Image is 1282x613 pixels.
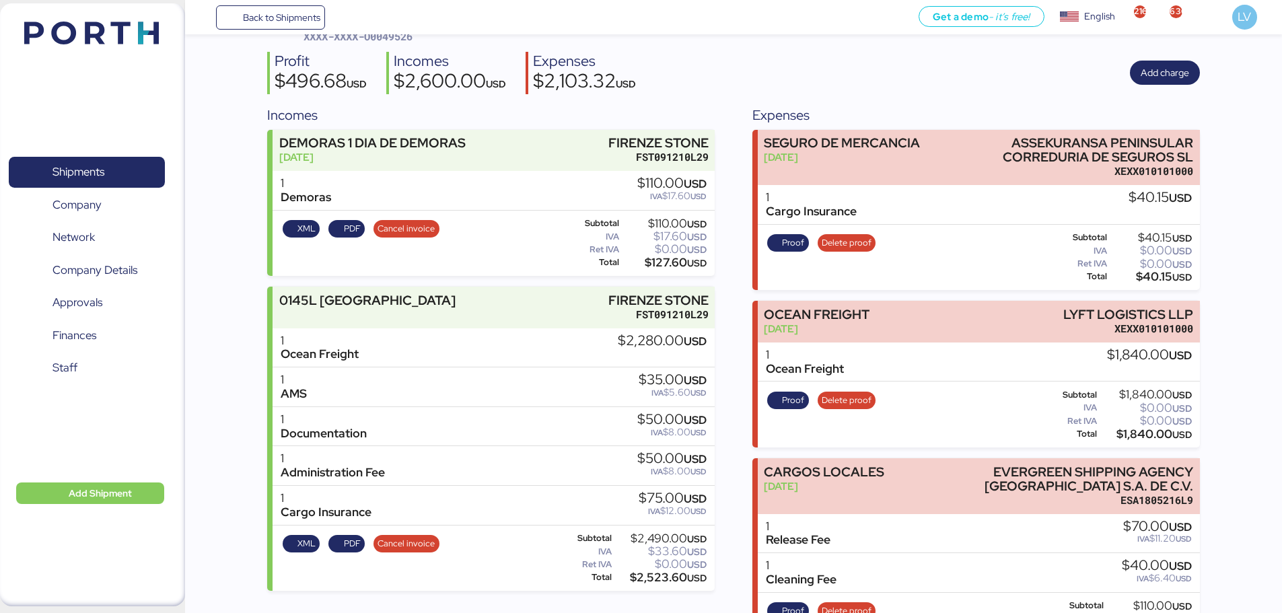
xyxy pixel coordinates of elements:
span: USD [687,572,707,584]
div: $8.00 [637,466,707,476]
div: $33.60 [614,546,707,556]
span: XXXX-XXXX-O0049526 [304,30,413,43]
div: FST091210L29 [608,308,709,322]
div: Subtotal [561,534,612,543]
span: Proof [782,236,804,250]
div: $1,840.00 [1107,348,1192,363]
span: USD [687,231,707,243]
a: Company [9,189,165,220]
a: Finances [9,320,165,351]
button: Proof [767,392,809,409]
div: English [1084,9,1115,24]
div: $2,103.32 [533,71,636,94]
span: Company [52,195,102,215]
button: PDF [328,535,365,552]
div: $50.00 [637,452,707,466]
div: $1,840.00 [1100,429,1192,439]
div: 0145L [GEOGRAPHIC_DATA] [279,293,456,308]
span: IVA [1137,534,1149,544]
div: [DATE] [764,322,869,336]
span: Network [52,227,95,247]
div: IVA [1046,246,1107,256]
div: IVA [561,232,619,242]
span: USD [687,244,707,256]
span: USD [684,452,707,466]
div: Total [561,573,612,582]
span: USD [1172,415,1192,427]
button: Cancel invoice [373,220,439,238]
div: 1 [281,334,359,348]
div: DEMORAS 1 DIA DE DEMORAS [279,136,466,150]
div: $6.40 [1122,573,1192,583]
div: $35.00 [639,373,707,388]
div: CARGOS LOCALES [764,465,884,479]
a: Network [9,222,165,253]
div: $110.00 [1106,601,1192,611]
span: USD [1172,600,1192,612]
a: Staff [9,353,165,384]
div: Ocean Freight [766,362,844,376]
div: Ret IVA [561,560,612,569]
span: USD [1176,534,1192,544]
div: Cleaning Fee [766,573,836,587]
button: XML [283,220,320,238]
div: $0.00 [614,559,707,569]
span: Add Shipment [69,485,132,501]
span: USD [690,388,707,398]
div: $11.20 [1123,534,1192,544]
span: USD [1169,190,1192,205]
div: Ret IVA [1046,417,1098,426]
span: USD [1169,558,1192,573]
div: Total [561,258,619,267]
span: USD [486,77,506,90]
span: Add charge [1141,65,1189,81]
div: LYFT LOGISTICS LLP [1063,308,1193,322]
button: Cancel invoice [373,535,439,552]
span: IVA [650,191,662,202]
span: USD [690,506,707,517]
span: USD [684,373,707,388]
div: $17.60 [622,231,707,242]
span: USD [687,558,707,571]
span: USD [687,546,707,558]
a: Shipments [9,157,165,188]
div: SEGURO DE MERCANCIA [764,136,920,150]
div: $50.00 [637,412,707,427]
div: OCEAN FREIGHT [764,308,869,322]
div: Total [1046,272,1107,281]
span: USD [684,334,707,349]
div: $2,280.00 [618,334,707,349]
a: Back to Shipments [216,5,326,30]
div: 1 [281,176,331,190]
span: IVA [648,506,660,517]
span: USD [1172,402,1192,414]
div: $110.00 [637,176,707,191]
span: USD [684,491,707,506]
span: PDF [344,536,361,551]
div: XEXX010101000 [935,164,1193,178]
div: XEXX010101000 [1063,322,1193,336]
span: Approvals [52,293,102,312]
div: [DATE] [764,150,920,164]
span: LV [1238,8,1251,26]
div: $0.00 [1110,246,1192,256]
div: IVA [561,547,612,556]
div: ESA1805216L9 [935,493,1193,507]
span: USD [1169,519,1192,534]
div: Ocean Freight [281,347,359,361]
span: USD [687,218,707,230]
div: $496.68 [275,71,367,94]
div: 1 [766,558,836,573]
div: 1 [281,412,367,427]
span: Staff [52,358,77,377]
div: FIRENZE STONE [608,293,709,308]
span: USD [690,466,707,477]
div: 1 [766,519,830,534]
span: Delete proof [822,393,871,408]
div: $12.00 [639,506,707,516]
div: 1 [281,452,385,466]
div: FST091210L29 [608,150,709,164]
button: PDF [328,220,365,238]
span: Shipments [52,162,104,182]
span: PDF [344,221,361,236]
